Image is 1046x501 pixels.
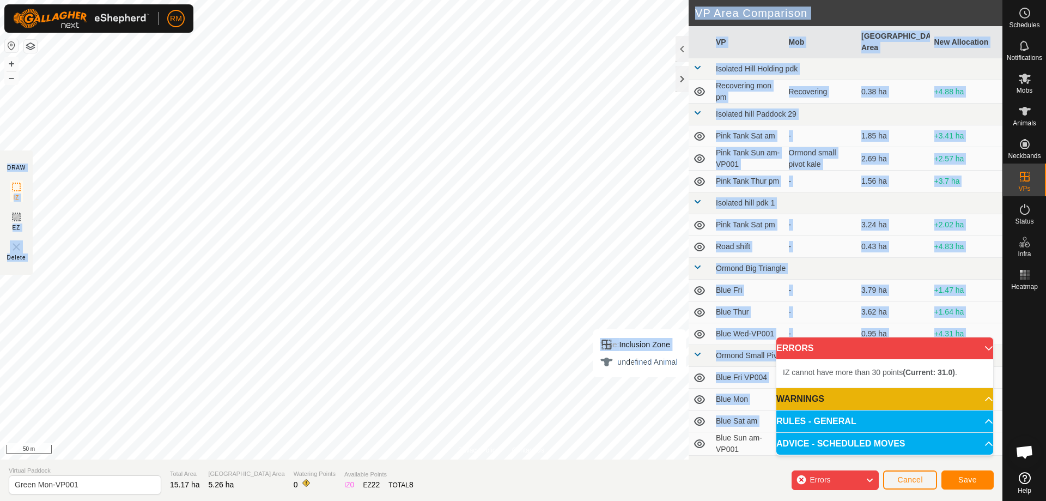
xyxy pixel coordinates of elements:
[930,301,1003,323] td: +1.64 ha
[711,26,784,58] th: VP
[857,80,930,104] td: 0.38 ha
[789,86,853,98] div: Recovering
[695,7,1002,20] h2: VP Area Comparison
[711,432,784,456] td: Blue Sun am-VP001
[903,368,955,377] b: (Current: 31.0)
[294,469,336,479] span: Watering Points
[5,57,18,70] button: +
[711,147,784,171] td: Pink Tank Sun am-VP001
[716,64,798,73] span: Isolated Hill Holding pdk
[857,301,930,323] td: 3.62 ha
[857,147,930,171] td: 2.69 ha
[930,26,1003,58] th: New Allocation
[857,171,930,192] td: 1.56 ha
[388,479,413,491] div: TOTAL
[857,125,930,147] td: 1.85 ha
[372,480,380,489] span: 22
[711,280,784,301] td: Blue Fri
[209,480,234,489] span: 5.26 ha
[857,26,930,58] th: [GEOGRAPHIC_DATA] Area
[857,323,930,345] td: 0.95 ha
[776,417,856,426] span: RULES - GENERAL
[930,80,1003,104] td: +4.88 ha
[170,13,182,25] span: RM
[13,9,149,28] img: Gallagher Logo
[857,214,930,236] td: 3.24 ha
[783,368,957,377] span: IZ cannot have more than 30 points .
[1003,468,1046,498] a: Help
[776,439,905,448] span: ADVICE - SCHEDULED MOVES
[789,176,853,187] div: -
[209,469,285,479] span: [GEOGRAPHIC_DATA] Area
[930,125,1003,147] td: +3.41 ha
[941,470,994,490] button: Save
[789,147,853,170] div: Ormond small pivot kale
[930,323,1003,345] td: +4.31 ha
[857,280,930,301] td: 3.79 ha
[776,337,993,359] p-accordion-header: ERRORS
[776,411,993,432] p-accordion-header: RULES - GENERAL
[1008,153,1041,159] span: Neckbands
[600,338,677,351] div: Inclusion Zone
[930,147,1003,171] td: +2.57 ha
[883,470,937,490] button: Cancel
[1008,436,1041,468] div: Open chat
[711,125,784,147] td: Pink Tank Sat am
[344,479,354,491] div: IZ
[716,198,775,207] span: Isolated hill pdk 1
[600,355,677,369] div: undefined Animal
[930,171,1003,192] td: +3.7 ha
[784,26,858,58] th: Mob
[1018,487,1031,494] span: Help
[711,80,784,104] td: Recovering mon pm
[711,214,784,236] td: Pink Tank Sat pm
[1015,218,1033,225] span: Status
[344,470,413,479] span: Available Points
[789,219,853,231] div: -
[776,395,824,403] span: WARNINGS
[1018,251,1031,257] span: Infra
[776,388,993,410] p-accordion-header: WARNINGS
[930,214,1003,236] td: +2.02 ha
[789,306,853,318] div: -
[789,130,853,142] div: -
[857,236,930,258] td: 0.43 ha
[294,480,298,489] span: 0
[409,480,413,489] span: 8
[24,40,37,53] button: Map Layers
[930,236,1003,258] td: +4.83 ha
[897,475,923,484] span: Cancel
[958,475,977,484] span: Save
[9,466,161,475] span: Virtual Paddock
[458,445,499,455] a: Privacy Policy
[350,480,355,489] span: 0
[930,280,1003,301] td: +1.47 ha
[1007,55,1042,61] span: Notifications
[810,475,830,484] span: Errors
[789,241,853,252] div: -
[7,253,26,262] span: Delete
[776,433,993,455] p-accordion-header: ADVICE - SCHEDULED MOVES
[170,469,200,479] span: Total Area
[14,194,20,202] span: IZ
[711,389,784,411] td: Blue Mon
[711,301,784,323] td: Blue Thur
[711,411,784,432] td: Blue Sat am
[789,328,853,340] div: -
[711,171,784,192] td: Pink Tank Thur pm
[7,164,26,172] div: DRAW
[716,264,786,273] span: Ormond Big Triangle
[776,359,993,388] p-accordion-content: ERRORS
[716,351,783,360] span: Ormond Small Pivot
[1013,120,1036,126] span: Animals
[512,445,544,455] a: Contact Us
[711,323,784,345] td: Blue Wed-VP001
[711,236,784,258] td: Road shift
[1009,22,1039,28] span: Schedules
[170,480,200,489] span: 15.17 ha
[10,240,23,253] img: VP
[5,39,18,52] button: Reset Map
[789,285,853,296] div: -
[5,71,18,84] button: –
[1011,283,1038,290] span: Heatmap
